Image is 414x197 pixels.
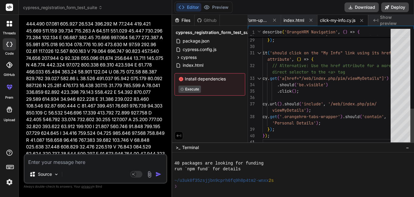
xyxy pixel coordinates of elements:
button: Download [344,2,379,12]
div: 33 [248,75,255,82]
span: ) [294,88,297,94]
span: 'be.visible' [297,82,326,87]
span: ( [277,114,280,119]
span: ( [282,29,284,35]
span: click [280,88,292,94]
span: ( [277,101,280,107]
button: Editor [176,3,201,12]
span: ) [270,37,272,43]
span: should [345,114,360,119]
span: ) [280,101,282,107]
span: } [263,133,265,138]
label: Upload [4,117,15,123]
label: prem [5,95,13,100]
span: attribute' [267,56,292,62]
div: 38 [248,114,255,120]
span: '/web/index.php/pim/ [328,101,377,107]
button: Deploy [381,2,409,12]
label: GitHub [4,72,15,77]
span: Terminal [182,144,199,151]
div: Click to collapse the range. [255,50,263,56]
span: package.json [182,37,210,45]
div: Click to collapse the range. [255,75,263,82]
span: 'should click on the "My Info" link using its href [270,50,391,56]
span: '.orangehrm-tabs-wrapper' [280,114,340,119]
span: } [267,127,270,132]
div: 40 [248,133,255,139]
div: 41 [248,139,255,145]
span: Show preview [380,14,409,26]
span: it [263,50,267,56]
p: Always double-check its answers. Your in Bind [24,184,167,189]
div: 35 [248,88,255,94]
span: 1 [248,29,255,36]
span: . [267,76,270,81]
span: . [343,114,345,119]
span: , [292,56,294,62]
img: settings [4,177,15,187]
div: 37 [248,101,255,107]
span: . [277,82,280,87]
span: click-my-info.cy.js [320,17,355,23]
label: code [5,51,14,56]
button: Preview [201,3,231,12]
div: 29 [248,37,255,43]
span: 'contain' [362,114,384,119]
div: Github [195,17,219,23]
span: ❯ [175,184,178,189]
span: ( [267,50,270,56]
button: Execute [178,86,201,93]
div: 30 [248,43,255,50]
span: { [311,56,314,62]
span: // Alternative: Use the href attribute for a more [272,63,391,68]
span: Install dependencies [178,76,241,82]
span: privacy [81,185,92,188]
span: . [277,88,280,94]
span: cypress [181,54,197,60]
span: { [357,29,360,35]
span: cypress.config.js [182,46,217,53]
span: ( [360,114,362,119]
div: 36 [248,94,255,101]
span: ) [345,29,348,35]
img: icon [155,171,161,177]
span: cy [263,76,267,81]
div: 34 [248,82,255,88]
span: . [267,101,270,107]
span: >_ [176,144,180,151]
span: − [406,144,409,151]
span: cy [263,114,267,119]
span: ) [386,76,389,81]
span: 2s [269,178,274,184]
span: 40 packages are looking for funding [175,161,264,166]
div: 32 [248,63,255,69]
p: Source [38,171,52,177]
div: 39 [248,126,255,133]
span: ; [309,107,311,113]
span: ( [299,101,301,107]
span: 'Personal Details' [272,120,316,126]
span: ) [326,82,328,87]
span: , [384,114,386,119]
span: ) [340,114,343,119]
span: ( [292,88,294,94]
span: ) [316,120,318,126]
span: cypress_registration_form_test_suite [176,29,254,36]
span: ( [294,82,297,87]
span: 'include' [301,101,323,107]
span: ; [318,120,321,126]
div: 31 [248,50,255,56]
span: . [267,114,270,119]
span: describe [263,29,282,35]
span: cypress_registration_form_test_suite [23,5,103,11]
span: ( [297,56,299,62]
span: , [338,29,340,35]
span: ( [343,29,345,35]
span: should [280,82,294,87]
span: should [284,101,299,107]
span: viewMyDetails' [272,107,306,113]
span: => [350,29,355,35]
span: } [267,37,270,43]
img: attachment [146,171,153,178]
div: Files [172,17,194,23]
